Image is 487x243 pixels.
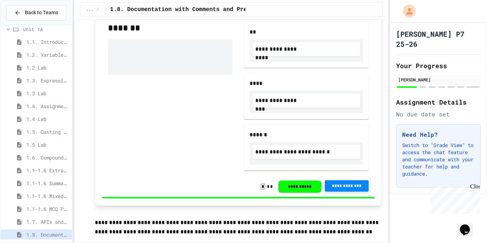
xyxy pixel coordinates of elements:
span: 1.4 Lab [26,115,69,123]
span: 1.3 Lab [26,90,69,97]
div: Chat with us now!Close [3,3,49,45]
h3: Need Help? [402,130,475,139]
span: / [96,7,99,12]
span: 1.8. Documentation with Comments and Preconditions [26,231,69,238]
span: 1.1-1.6 Extra Coding Practice [26,167,69,174]
span: Unit 1A [23,25,69,33]
span: 1.1. Introduction to Algorithms, Programming, and Compilers [26,38,69,46]
h1: [PERSON_NAME] P7 25-26 [396,29,481,49]
div: My Account [395,3,417,19]
span: ... [86,7,94,12]
span: 1.1-1.6 Summary [26,179,69,187]
h2: Assignment Details [396,97,481,107]
span: / [105,7,107,12]
span: 1.2 Lab [26,64,69,71]
iframe: chat widget [428,183,480,214]
p: Switch to "Grade View" to access the chat feature and communicate with your teacher for help and ... [402,142,475,177]
span: 1.1-1.6 Mixed Up Code Practice [26,192,69,200]
span: 1.1-1.6 MCQ Practice [26,205,69,213]
span: Back to Teams [25,9,58,16]
div: [PERSON_NAME] [398,76,478,83]
span: 1.8. Documentation with Comments and Preconditions [110,5,281,14]
span: 1.2. Variables and Data Types [26,51,69,59]
span: 1.7. APIs and Libraries [26,218,69,226]
div: No due date set [396,110,481,118]
iframe: chat widget [457,214,480,236]
span: 1.3. Expressions and Output [New] [26,77,69,84]
h2: Your Progress [396,61,481,71]
span: 1.4. Assignment and Input [26,102,69,110]
span: 1.5. Casting and Ranges of Values [26,128,69,136]
span: 1.6. Compound Assignment Operators [26,154,69,161]
span: 1.5 Lab [26,141,69,148]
